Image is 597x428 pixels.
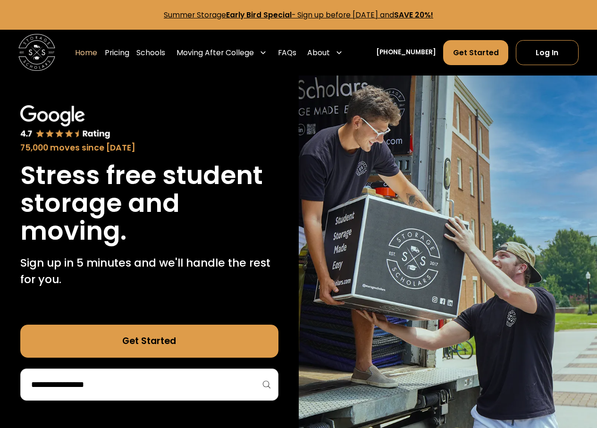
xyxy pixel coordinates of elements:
[516,40,579,65] a: Log In
[18,34,55,71] a: home
[278,40,296,66] a: FAQs
[177,47,254,58] div: Moving After College
[226,10,292,20] strong: Early Bird Special
[394,10,433,20] strong: SAVE 20%!
[136,40,165,66] a: Schools
[20,325,278,358] a: Get Started
[164,10,433,20] a: Summer StorageEarly Bird Special- Sign up before [DATE] andSAVE 20%!
[20,161,278,245] h1: Stress free student storage and moving.
[303,40,346,66] div: About
[173,40,270,66] div: Moving After College
[105,40,129,66] a: Pricing
[75,40,97,66] a: Home
[20,142,278,154] div: 75,000 moves since [DATE]
[307,47,330,58] div: About
[20,254,278,287] p: Sign up in 5 minutes and we'll handle the rest for you.
[443,40,508,65] a: Get Started
[18,34,55,71] img: Storage Scholars main logo
[376,48,436,58] a: [PHONE_NUMBER]
[20,105,111,140] img: Google 4.7 star rating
